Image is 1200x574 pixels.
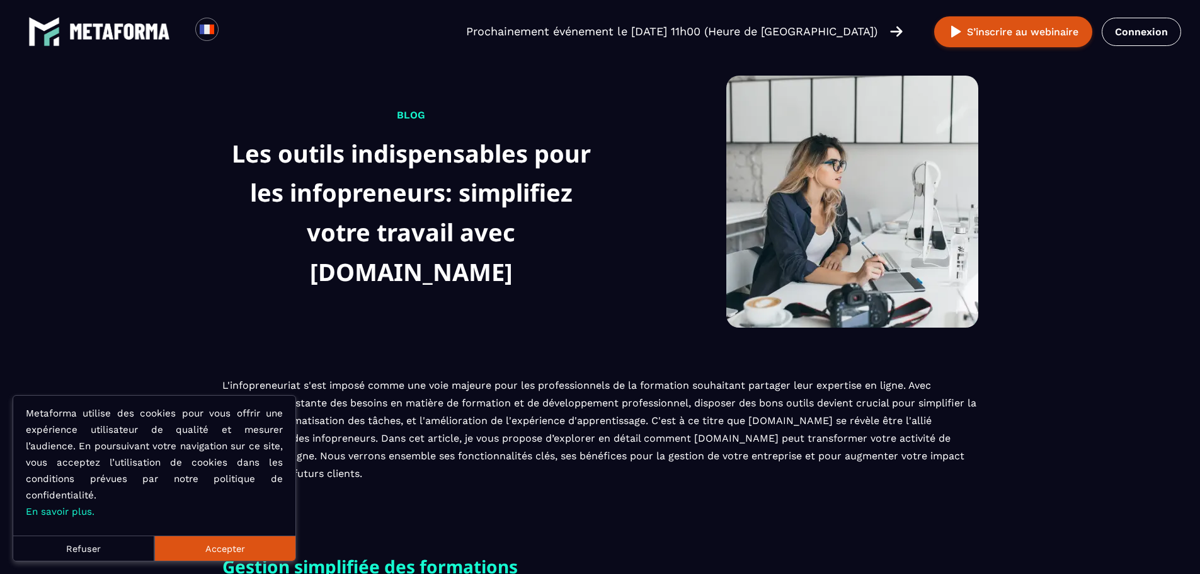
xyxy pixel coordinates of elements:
button: Refuser [13,536,154,561]
button: S’inscrire au webinaire [934,16,1092,47]
p: Metaforma utilise des cookies pour vous offrir une expérience utilisateur de qualité et mesurer l... [26,405,283,520]
p: Prochainement événement le [DATE] 11h00 (Heure de [GEOGRAPHIC_DATA]) [466,23,877,40]
img: logiciel-background [726,76,978,328]
img: logo [28,16,60,47]
img: logo [69,23,170,40]
button: Accepter [154,536,295,561]
p: L'infopreneuriat s'est imposé comme une voie majeure pour les professionnels de la formation souh... [222,377,978,483]
p: Blog [222,107,600,123]
a: Connexion [1102,18,1181,46]
img: play [948,24,964,40]
img: arrow-right [890,25,903,38]
input: Search for option [229,24,239,39]
img: fr [199,21,215,37]
div: Search for option [219,18,249,45]
a: En savoir plus. [26,506,94,517]
h1: Les outils indispensables pour les infopreneurs: simplifiez votre travail avec [DOMAIN_NAME] [222,134,600,292]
